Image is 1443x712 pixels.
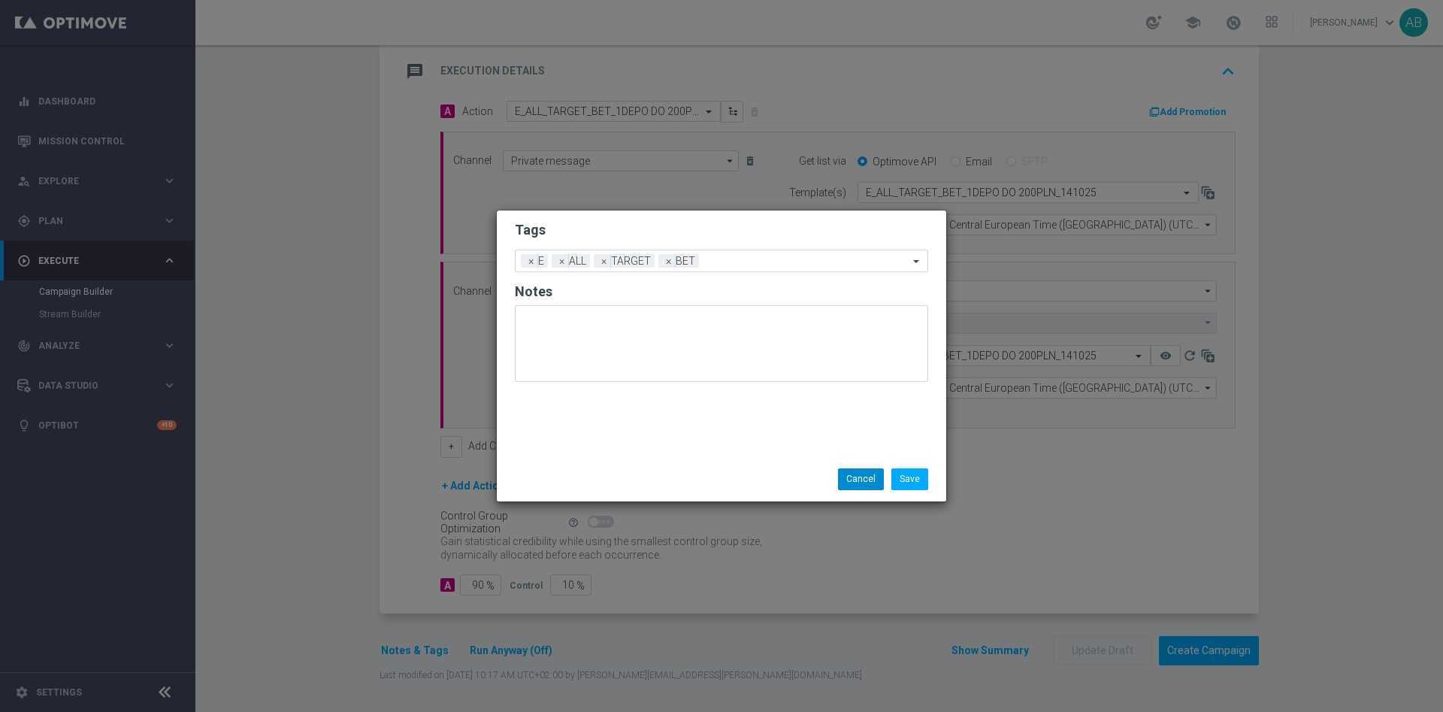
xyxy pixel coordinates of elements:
span: BET [672,254,699,268]
span: × [597,254,611,268]
span: TARGET [607,254,655,268]
span: ALL [565,254,590,268]
span: × [662,254,676,268]
span: E [534,254,548,268]
h2: Tags [515,221,928,239]
button: Cancel [838,468,884,489]
span: × [555,254,569,268]
span: × [525,254,538,268]
button: Save [891,468,928,489]
ng-select: ALL, BET, E , TARGET [515,250,928,272]
h2: Notes [515,283,928,301]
